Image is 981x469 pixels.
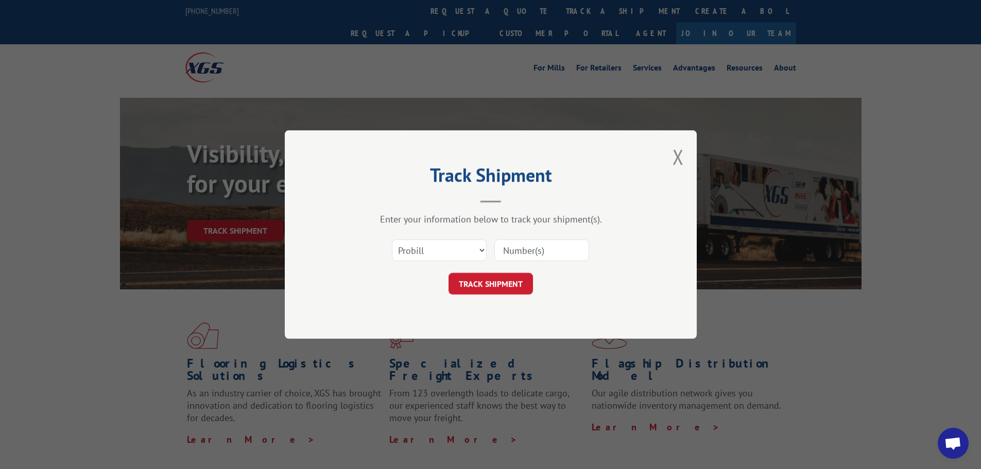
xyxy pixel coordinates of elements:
div: Open chat [938,428,969,459]
div: Enter your information below to track your shipment(s). [336,213,645,225]
h2: Track Shipment [336,168,645,187]
button: Close modal [673,143,684,170]
button: TRACK SHIPMENT [449,273,533,294]
input: Number(s) [494,239,589,261]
